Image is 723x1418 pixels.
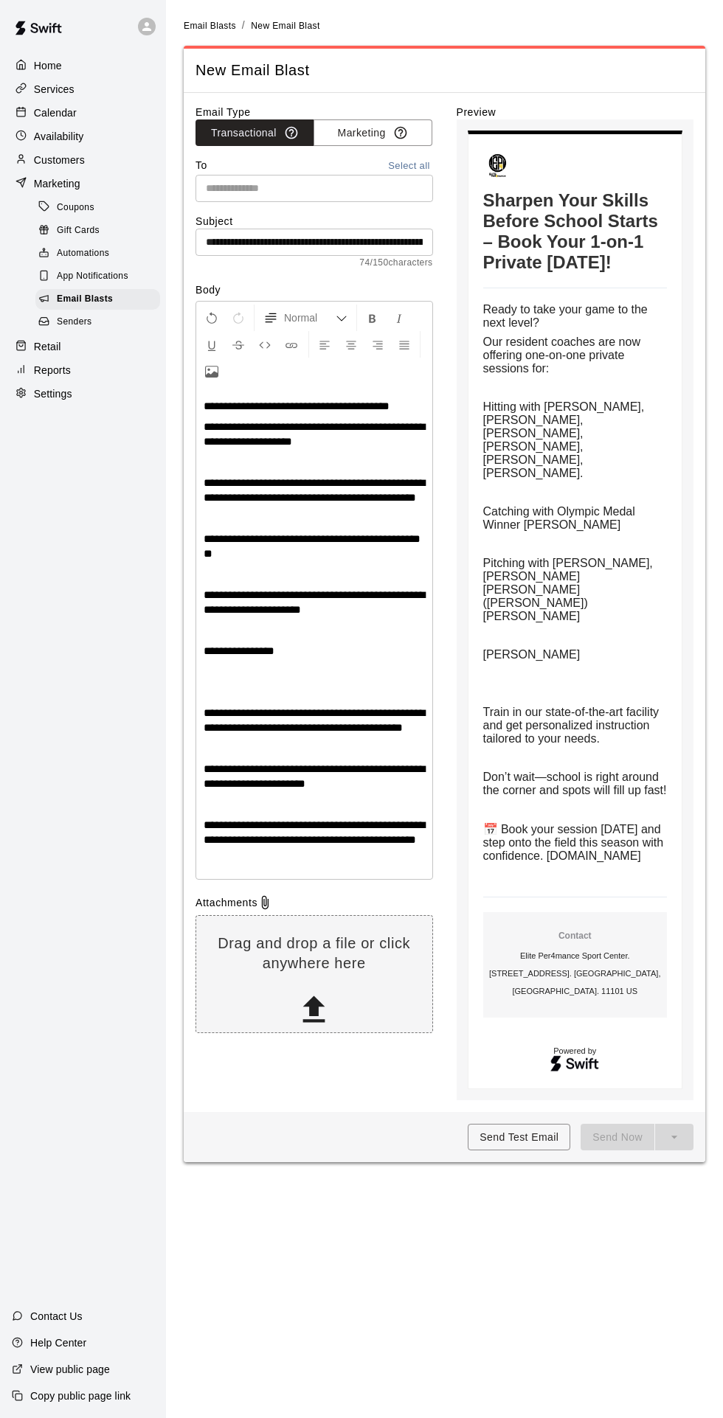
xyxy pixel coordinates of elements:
button: Send Test Email [468,1124,570,1151]
label: Subject [196,214,433,229]
span: Senders [57,315,92,330]
span: Our resident coaches are now offering one-on-one private sessions for: [483,336,644,375]
a: Marketing [12,173,154,195]
button: Select all [386,158,433,175]
a: Gift Cards [35,219,166,242]
span: Ready to take your game to the next level? [483,303,651,329]
a: Settings [12,383,154,405]
div: Automations [35,243,160,264]
p: Settings [34,386,72,401]
a: Email Blasts [35,288,166,311]
span: 74 / 150 characters [196,256,433,271]
button: Transactional [196,119,314,147]
button: Format Underline [199,331,224,358]
div: Gift Cards [35,220,160,241]
a: Customers [12,149,154,171]
button: Center Align [339,331,364,358]
a: Calendar [12,102,154,124]
span: [PERSON_NAME] [483,648,581,661]
p: Calendar [34,105,77,120]
p: Availability [34,129,84,144]
p: Customers [34,153,85,167]
button: Insert Link [279,331,304,358]
span: Don’t wait—school is right around the corner and spots will fill up fast! [483,771,667,796]
span: Hitting with [PERSON_NAME], [PERSON_NAME], [PERSON_NAME], [PERSON_NAME], [PERSON_NAME], [PERSON_N... [483,400,648,479]
a: Senders [35,311,166,334]
span: 📅 Book your session [DATE] and step onto the field this season with confidence. [DOMAIN_NAME] [483,823,667,862]
nav: breadcrumb [184,18,705,34]
button: Justify Align [392,331,417,358]
div: split button [581,1124,693,1151]
li: / [242,18,245,33]
button: Format Strikethrough [226,331,251,358]
span: Catching with Olympic Medal Winner [PERSON_NAME] [483,505,639,531]
label: To [196,158,207,175]
button: Undo [199,305,224,331]
span: New Email Blast [251,21,319,31]
button: Format Italics [387,305,412,331]
a: Automations [35,243,166,265]
label: Body [196,282,433,297]
button: Upload Image [199,358,224,384]
span: Train in our state-of-the-art facility and get personalized instruction tailored to your needs. [483,706,663,745]
div: Coupons [35,198,160,218]
div: Attachments [196,895,433,910]
p: Drag and drop a file or click anywhere here [196,934,432,973]
p: Contact [489,930,662,942]
a: App Notifications [35,265,166,288]
div: Senders [35,312,160,333]
img: Elite Per4mance Sport Center [483,149,513,178]
button: Left Align [312,331,337,358]
button: Insert Code [252,331,277,358]
a: Home [12,55,154,77]
p: Services [34,82,75,97]
span: Pitching with [PERSON_NAME], [PERSON_NAME] [PERSON_NAME] ([PERSON_NAME]) [PERSON_NAME] [483,557,657,622]
a: Services [12,78,154,100]
p: Reports [34,363,71,378]
span: Coupons [57,201,94,215]
span: Email Blasts [57,292,113,307]
p: Marketing [34,176,80,191]
button: Marketing [314,119,432,147]
a: Reports [12,359,154,381]
button: Redo [226,305,251,331]
span: Automations [57,246,109,261]
button: Formatting Options [257,305,353,331]
p: Copy public page link [30,1389,131,1403]
button: Format Bold [360,305,385,331]
img: Swift logo [550,1054,600,1074]
span: New Email Blast [196,60,693,80]
a: Availability [12,125,154,147]
div: Email Blasts [35,289,160,310]
p: Elite Per4mance Sport Center . [STREET_ADDRESS]. [GEOGRAPHIC_DATA], [GEOGRAPHIC_DATA]. 11101 US [489,947,662,1000]
span: App Notifications [57,269,128,284]
button: Right Align [365,331,390,358]
a: Retail [12,336,154,358]
p: Contact Us [30,1309,83,1324]
p: Powered by [483,1047,668,1055]
p: View public page [30,1362,110,1377]
p: Home [34,58,62,73]
a: Email Blasts [184,19,236,31]
div: App Notifications [35,266,160,287]
label: Preview [457,105,694,119]
h1: Sharpen Your Skills Before School Starts – Book Your 1-on-1 Private [DATE]! [483,190,668,273]
p: Help Center [30,1335,86,1350]
p: Retail [34,339,61,354]
span: Gift Cards [57,223,100,238]
span: Email Blasts [184,21,236,31]
a: Coupons [35,196,166,219]
span: Normal [284,310,336,325]
label: Email Type [196,105,433,119]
